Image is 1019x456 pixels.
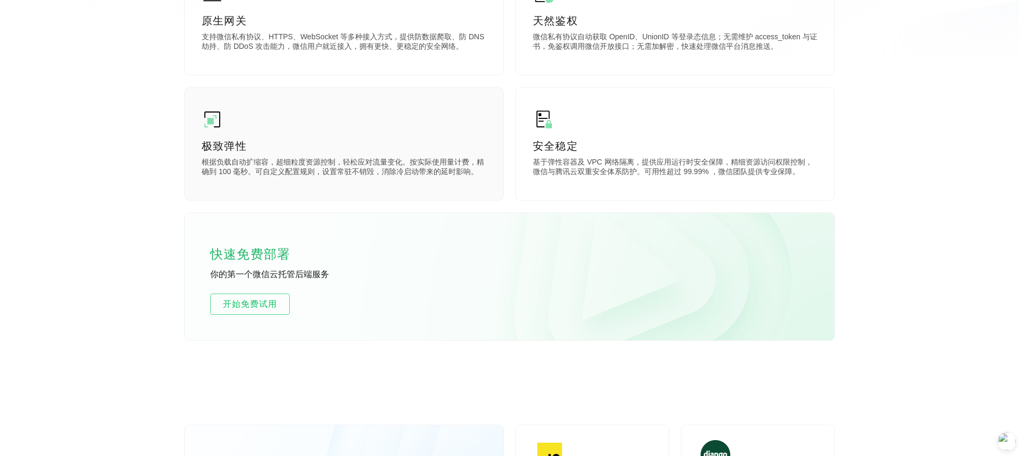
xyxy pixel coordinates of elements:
[202,158,486,179] p: 根据负载自动扩缩容，超细粒度资源控制，轻松应对流量变化。按实际使用量计费，精确到 100 毫秒。可自定义配置规则，设置常驻不销毁，消除冷启动带来的延时影响。
[533,139,817,153] p: 安全稳定
[202,32,486,54] p: 支持微信私有协议、HTTPS、WebSocket 等多种接入方式，提供防数据爬取、防 DNS 劫持、防 DDoS 攻击能力，微信用户就近接入，拥有更快、更稳定的安全网络。
[533,158,817,179] p: 基于弹性容器及 VPC 网络隔离，提供应用运行时安全保障，精细资源访问权限控制，微信与腾讯云双重安全体系防护。可用性超过 99.99% ，微信团队提供专业保障。
[202,13,486,28] p: 原生网关
[533,32,817,54] p: 微信私有协议自动获取 OpenID、UnionID 等登录态信息；无需维护 access_token 与证书，免鉴权调用微信开放接口；无需加解密，快速处理微信平台消息推送。
[202,139,486,153] p: 极致弹性
[210,244,316,265] p: 快速免费部署
[211,298,289,311] span: 开始免费试用
[210,269,369,281] p: 你的第一个微信云托管后端服务
[533,13,817,28] p: 天然鉴权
